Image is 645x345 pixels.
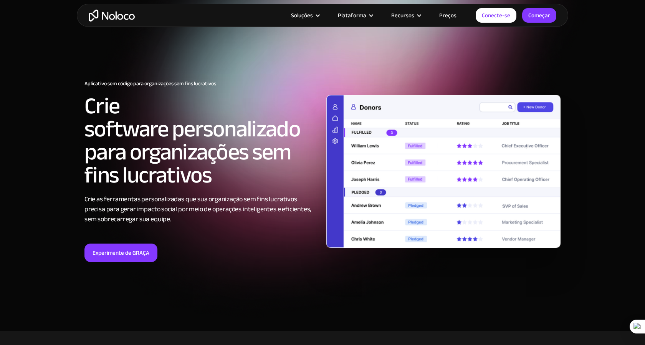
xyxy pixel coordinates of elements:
[482,10,510,21] font: Conecte-se
[93,247,149,258] font: Experimente de GRAÇA
[439,10,456,21] font: Preços
[476,8,516,23] a: Conecte-se
[382,10,430,20] div: Recursos
[528,10,550,21] font: Começar
[291,10,313,21] font: Soluções
[84,78,216,89] font: Aplicativo sem código para organizações sem fins lucrativos
[89,10,135,22] a: lar
[391,10,414,21] font: Recursos
[522,8,556,23] a: Começar
[84,244,157,262] a: Experimente de GRAÇA
[84,193,311,226] font: Crie as ferramentas personalizadas que sua organização sem fins lucrativos precisa para gerar imp...
[338,10,366,21] font: Plataforma
[430,10,466,20] a: Preços
[84,108,300,197] font: software personalizado para organizações sem fins lucrativos
[328,10,382,20] div: Plataforma
[281,10,328,20] div: Soluções
[84,85,119,128] font: Crie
